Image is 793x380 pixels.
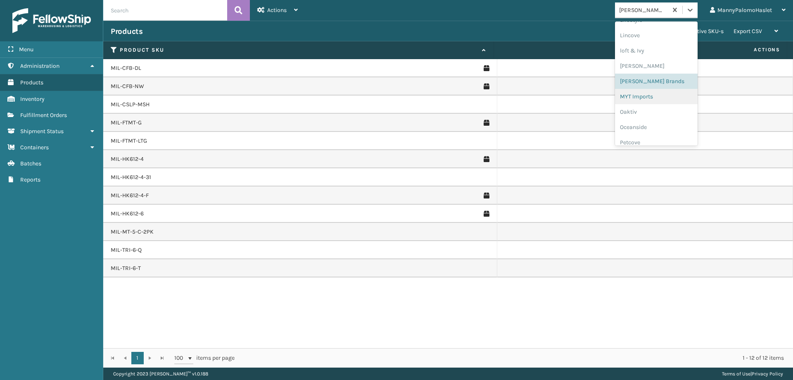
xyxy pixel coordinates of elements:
div: loft & Ivy [615,43,698,58]
a: MIL-HK612-4-F [111,191,149,200]
div: Petcove [615,135,698,150]
div: 1 - 12 of 12 items [246,354,784,362]
h3: Products [111,26,142,36]
div: Lincove [615,28,698,43]
span: Containers [20,144,49,151]
span: Fulfillment Orders [20,112,67,119]
img: logo [12,8,91,33]
span: Menu [19,46,33,53]
a: MIL-CFB-DL [111,64,141,72]
a: MIL-HK612-4 [111,155,144,163]
div: [PERSON_NAME] [615,58,698,74]
span: 100 [174,354,187,362]
div: [PERSON_NAME] Brands [615,74,698,89]
div: Oaktiv [615,104,698,119]
p: Copyright 2023 [PERSON_NAME]™ v 1.0.188 [113,368,208,380]
span: Shipment Status [20,128,64,135]
a: MIL-CFB-NW [111,82,144,91]
div: [PERSON_NAME] Brands [619,6,668,14]
div: MYT Imports [615,89,698,104]
a: Privacy Policy [752,371,783,377]
a: MIL-CSLP-MSH [111,100,150,109]
span: Administration [20,62,59,69]
span: Actions [267,7,287,14]
span: Reports [20,176,40,183]
a: MIL-TRI-6-Q [111,246,142,254]
a: MIL-FTMT-G [111,119,142,127]
a: MIL-MT-5-C-2PK [111,228,154,236]
a: MIL-TRI-6-T [111,264,141,272]
span: items per page [174,352,235,364]
a: MIL-HK612-6 [111,210,144,218]
span: Products [20,79,43,86]
span: Actions [496,43,785,57]
a: 1 [131,352,144,364]
a: MIL-HK612-4-31 [111,173,151,182]
div: Oceanside [615,119,698,135]
span: Inventory [20,96,45,103]
a: MIL-FTMT-LTG [111,137,147,145]
a: Terms of Use [722,371,750,377]
div: | [722,368,783,380]
span: Export CSV [734,28,762,35]
span: Batches [20,160,41,167]
label: Product SKU [120,46,478,54]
